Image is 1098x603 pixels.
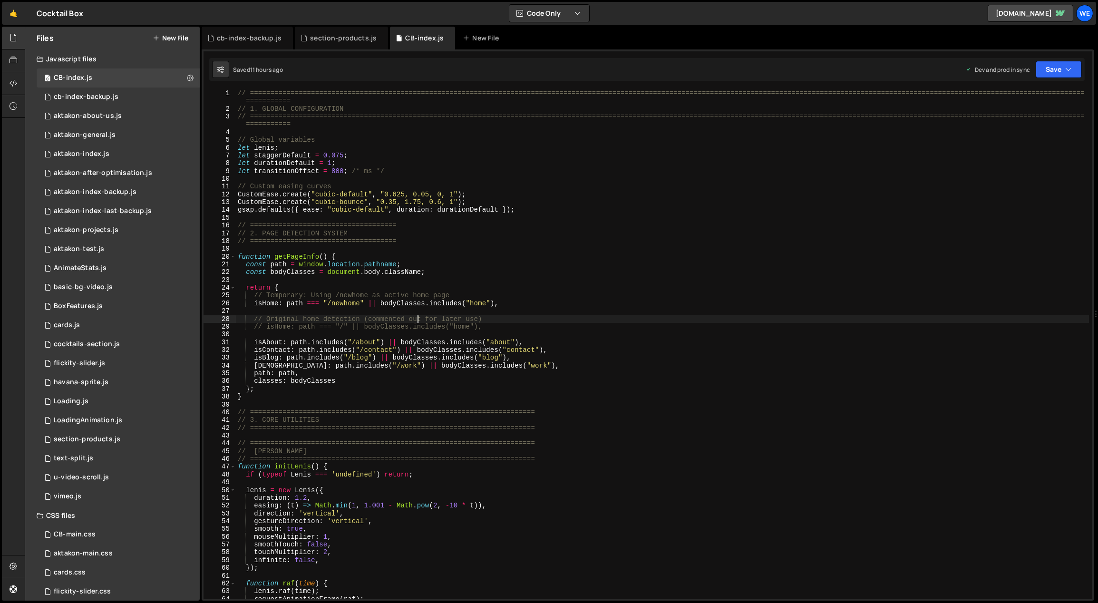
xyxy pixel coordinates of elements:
button: Save [1036,61,1082,78]
div: section-products.js [310,33,377,43]
div: 24 [204,284,236,292]
div: 57 [204,541,236,548]
div: 18 [204,237,236,245]
div: 11 [204,183,236,190]
div: aktakon-projects.js [54,226,118,234]
a: 🤙 [2,2,25,25]
div: 12094/41429.js [37,468,200,487]
div: Dev and prod in sync [965,66,1030,74]
div: 26 [204,300,236,307]
div: 61 [204,572,236,580]
div: 12094/46847.js [37,88,200,107]
div: 33 [204,354,236,361]
div: 11 hours ago [250,66,283,74]
div: 23 [204,276,236,284]
div: aktakon-after-optimisation.js [54,169,152,177]
div: 12094/34793.js [37,316,200,335]
div: 5 [204,136,236,144]
div: cb-index-backup.js [54,93,118,101]
span: 0 [45,75,50,83]
div: 12094/36060.js [37,335,200,354]
div: 7 [204,152,236,159]
h2: Files [37,33,54,43]
div: 59 [204,556,236,564]
div: Saved [233,66,283,74]
div: 12094/46486.js [37,68,200,88]
div: 12094/34666.css [37,563,200,582]
div: u-video-scroll.js [54,473,109,482]
div: 41 [204,416,236,424]
div: cb-index-backup.js [217,33,282,43]
div: 44 [204,439,236,447]
a: [DOMAIN_NAME] [988,5,1073,22]
div: 17 [204,230,236,237]
div: 31 [204,339,236,346]
div: CSS files [25,506,200,525]
div: aktakon-index.js [54,150,109,158]
div: 46 [204,455,236,463]
div: 28 [204,315,236,323]
div: 8 [204,159,236,167]
div: 6 [204,144,236,152]
div: 12094/46147.js [37,164,200,183]
div: 49 [204,478,236,486]
div: 4 [204,128,236,136]
div: 12094/43205.css [37,544,200,563]
div: AnimateStats.js [54,264,107,272]
div: 16 [204,222,236,229]
div: 14 [204,206,236,214]
div: 9 [204,167,236,175]
div: 13 [204,198,236,206]
div: 19 [204,245,236,253]
div: 35 [204,370,236,377]
div: 12094/44999.js [37,202,200,221]
div: section-products.js [54,435,120,444]
div: cards.css [54,568,86,577]
div: 62 [204,580,236,587]
div: 15 [204,214,236,222]
div: 25 [204,292,236,299]
div: CB-index.js [405,33,444,43]
div: aktakon-main.css [54,549,113,558]
div: 10 [204,175,236,183]
div: 63 [204,587,236,595]
div: 45 [204,447,236,455]
div: 54 [204,517,236,525]
div: 55 [204,525,236,533]
div: 38 [204,393,236,400]
div: 12094/44174.js [37,183,200,202]
div: 56 [204,533,236,541]
div: 53 [204,510,236,517]
div: havana-sprite.js [54,378,108,387]
div: Javascript files [25,49,200,68]
button: Code Only [509,5,589,22]
div: 34 [204,362,236,370]
div: 43 [204,432,236,439]
div: 20 [204,253,236,261]
div: 12094/30498.js [37,259,200,278]
div: 12094/30492.js [37,411,200,430]
div: 48 [204,471,236,478]
div: aktakon-test.js [54,245,104,253]
div: 12094/29507.js [37,487,200,506]
div: 50 [204,486,236,494]
div: 52 [204,502,236,509]
div: New File [463,33,503,43]
div: 36 [204,377,236,385]
div: CB-main.css [54,530,96,539]
div: aktakon-index-backup.js [54,188,136,196]
div: 12094/44521.js [37,107,200,126]
div: 12094/44389.js [37,221,200,240]
div: 12094/35474.js [37,354,200,373]
div: 12 [204,191,236,198]
div: BoxFeatures.js [54,302,103,311]
div: 12094/41439.js [37,449,200,468]
div: flickity-slider.css [54,587,111,596]
div: LoadingAnimation.js [54,416,122,425]
div: vimeo.js [54,492,81,501]
div: 12094/46487.css [37,525,200,544]
div: CB-index.js [54,74,92,82]
div: 12094/30497.js [37,297,200,316]
div: basic-bg-video.js [54,283,113,292]
div: flickity-slider.js [54,359,105,368]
